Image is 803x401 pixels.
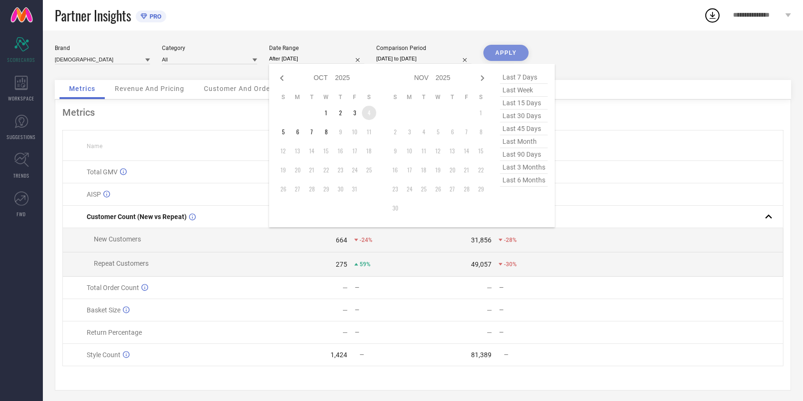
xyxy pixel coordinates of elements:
td: Thu Oct 02 2025 [333,106,348,120]
td: Fri Oct 03 2025 [348,106,362,120]
span: last 7 days [500,71,548,84]
td: Thu Nov 06 2025 [445,125,460,139]
div: Previous month [276,72,288,84]
div: — [342,329,348,336]
div: — [487,329,492,336]
td: Sun Nov 23 2025 [388,182,402,196]
td: Sat Oct 11 2025 [362,125,376,139]
td: Sun Oct 26 2025 [276,182,291,196]
td: Tue Oct 07 2025 [305,125,319,139]
span: Return Percentage [87,329,142,336]
span: Revenue And Pricing [115,85,184,92]
th: Friday [348,93,362,101]
td: Sun Oct 19 2025 [276,163,291,177]
span: -24% [360,237,372,243]
td: Sun Oct 05 2025 [276,125,291,139]
td: Mon Nov 17 2025 [402,163,417,177]
td: Tue Nov 18 2025 [417,163,431,177]
td: Mon Oct 06 2025 [291,125,305,139]
div: — [499,284,567,291]
div: — [355,329,422,336]
td: Tue Oct 14 2025 [305,144,319,158]
td: Mon Nov 10 2025 [402,144,417,158]
td: Tue Nov 11 2025 [417,144,431,158]
div: — [499,329,567,336]
div: Brand [55,45,150,51]
td: Thu Oct 23 2025 [333,163,348,177]
td: Fri Oct 24 2025 [348,163,362,177]
div: — [355,307,422,313]
td: Fri Nov 28 2025 [460,182,474,196]
span: Repeat Customers [94,260,149,267]
td: Sun Nov 09 2025 [388,144,402,158]
td: Tue Nov 04 2025 [417,125,431,139]
span: last 30 days [500,110,548,122]
td: Thu Oct 16 2025 [333,144,348,158]
td: Fri Oct 31 2025 [348,182,362,196]
td: Mon Oct 13 2025 [291,144,305,158]
div: Date Range [269,45,364,51]
span: last 15 days [500,97,548,110]
th: Saturday [474,93,488,101]
div: Metrics [62,107,783,118]
div: — [487,306,492,314]
div: — [499,307,567,313]
td: Thu Oct 30 2025 [333,182,348,196]
span: AISP [87,190,101,198]
td: Thu Nov 20 2025 [445,163,460,177]
td: Sun Nov 02 2025 [388,125,402,139]
td: Wed Oct 22 2025 [319,163,333,177]
td: Wed Oct 08 2025 [319,125,333,139]
div: Next month [477,72,488,84]
td: Fri Nov 14 2025 [460,144,474,158]
td: Sat Nov 29 2025 [474,182,488,196]
span: last week [500,84,548,97]
td: Wed Oct 01 2025 [319,106,333,120]
span: FWD [17,211,26,218]
span: Name [87,143,102,150]
th: Tuesday [417,93,431,101]
td: Wed Nov 05 2025 [431,125,445,139]
th: Sunday [388,93,402,101]
span: New Customers [94,235,141,243]
input: Select comparison period [376,54,472,64]
th: Sunday [276,93,291,101]
div: — [342,284,348,291]
th: Thursday [333,93,348,101]
span: SCORECARDS [8,56,36,63]
div: 275 [336,261,347,268]
span: -28% [504,237,517,243]
td: Sun Oct 12 2025 [276,144,291,158]
span: last month [500,135,548,148]
div: 49,057 [471,261,492,268]
td: Sun Nov 16 2025 [388,163,402,177]
div: Comparison Period [376,45,472,51]
th: Friday [460,93,474,101]
span: Customer Count (New vs Repeat) [87,213,187,221]
span: last 3 months [500,161,548,174]
td: Wed Nov 26 2025 [431,182,445,196]
span: TRENDS [13,172,30,179]
td: Fri Oct 10 2025 [348,125,362,139]
div: Category [162,45,257,51]
span: WORKSPACE [9,95,35,102]
span: Customer And Orders [204,85,277,92]
th: Saturday [362,93,376,101]
td: Mon Oct 20 2025 [291,163,305,177]
th: Thursday [445,93,460,101]
td: Mon Nov 03 2025 [402,125,417,139]
td: Wed Nov 19 2025 [431,163,445,177]
span: Partner Insights [55,6,131,25]
td: Tue Oct 21 2025 [305,163,319,177]
td: Fri Oct 17 2025 [348,144,362,158]
th: Wednesday [319,93,333,101]
span: last 6 months [500,174,548,187]
td: Sat Nov 08 2025 [474,125,488,139]
td: Fri Nov 07 2025 [460,125,474,139]
td: Fri Nov 21 2025 [460,163,474,177]
td: Thu Oct 09 2025 [333,125,348,139]
span: Total Order Count [87,284,139,291]
div: — [342,306,348,314]
div: Open download list [704,7,721,24]
td: Sat Nov 01 2025 [474,106,488,120]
